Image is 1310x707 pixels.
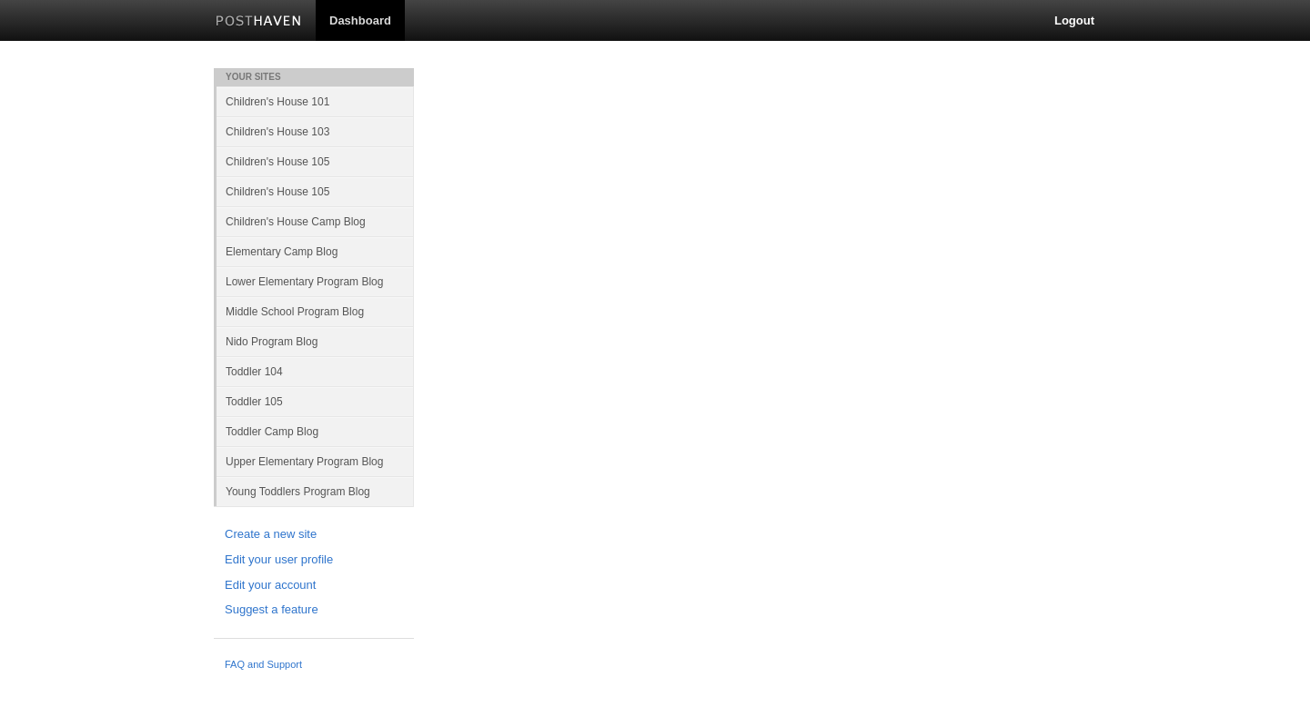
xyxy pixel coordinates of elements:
a: Children's House 105 [217,146,414,176]
a: Children's House 103 [217,116,414,146]
a: Children's House 105 [217,176,414,206]
a: Upper Elementary Program Blog [217,446,414,476]
a: Edit your account [225,576,403,595]
a: Young Toddlers Program Blog [217,476,414,506]
a: Toddler Camp Blog [217,416,414,446]
a: Lower Elementary Program Blog [217,266,414,296]
img: Posthaven-bar [216,15,302,29]
a: Elementary Camp Blog [217,236,414,266]
a: Middle School Program Blog [217,296,414,326]
a: Toddler 104 [217,356,414,386]
li: Your Sites [214,68,414,86]
a: FAQ and Support [225,657,403,673]
a: Children's House Camp Blog [217,206,414,236]
a: Edit your user profile [225,551,403,570]
a: Children's House 101 [217,86,414,116]
a: Nido Program Blog [217,326,414,356]
a: Toddler 105 [217,386,414,416]
a: Create a new site [225,525,403,544]
a: Suggest a feature [225,601,403,620]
